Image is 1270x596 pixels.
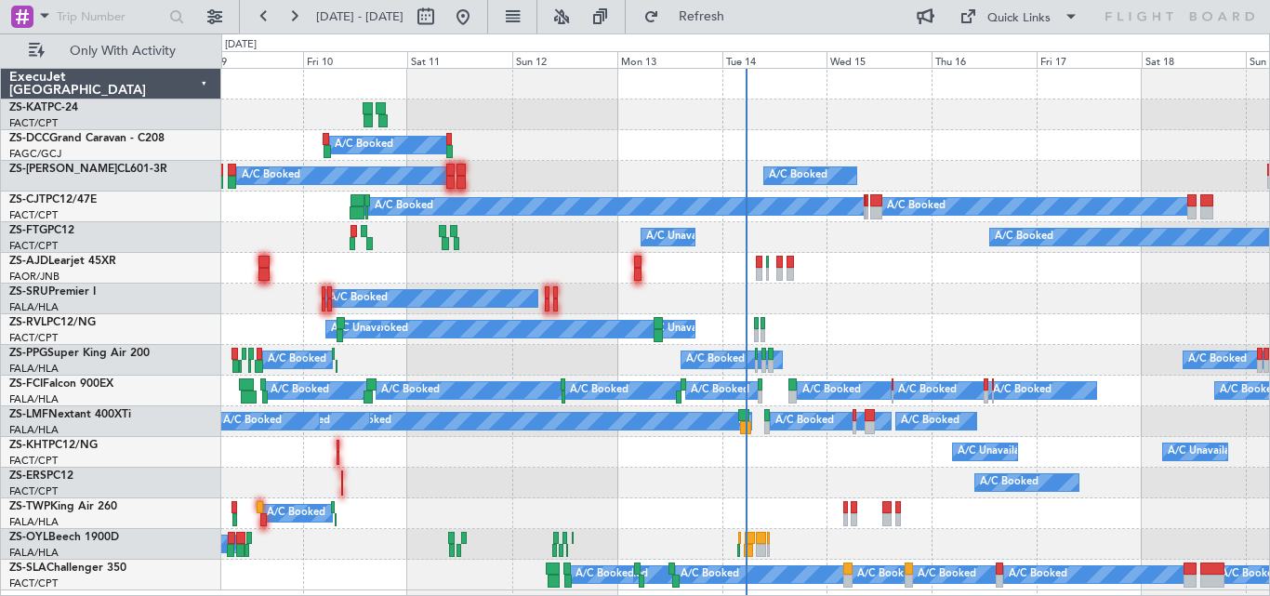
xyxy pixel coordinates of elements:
[570,377,628,404] div: A/C Booked
[223,407,282,435] div: A/C Booked
[722,51,827,68] div: Tue 14
[9,546,59,560] a: FALA/HLA
[9,239,58,253] a: FACT/CPT
[987,9,1051,28] div: Quick Links
[9,102,78,113] a: ZS-KATPC-24
[1009,561,1067,589] div: A/C Booked
[681,561,739,589] div: A/C Booked
[9,317,46,328] span: ZS-RVL
[9,484,58,498] a: FACT/CPT
[329,285,388,312] div: A/C Booked
[9,454,58,468] a: FACT/CPT
[918,561,976,589] div: A/C Booked
[887,192,946,220] div: A/C Booked
[9,532,48,543] span: ZS-OYL
[9,164,117,175] span: ZS-[PERSON_NAME]
[9,194,46,205] span: ZS-CJT
[995,223,1053,251] div: A/C Booked
[686,346,745,374] div: A/C Booked
[9,563,126,574] a: ZS-SLAChallenger 350
[242,162,300,190] div: A/C Booked
[512,51,617,68] div: Sun 12
[775,407,834,435] div: A/C Booked
[932,51,1037,68] div: Thu 16
[769,162,827,190] div: A/C Booked
[9,423,59,437] a: FALA/HLA
[9,440,48,451] span: ZS-KHT
[575,561,634,589] div: A/C Booked
[331,315,408,343] div: A/C Unavailable
[9,116,58,130] a: FACT/CPT
[407,51,512,68] div: Sat 11
[9,300,59,314] a: FALA/HLA
[9,563,46,574] span: ZS-SLA
[9,133,165,144] a: ZS-DCCGrand Caravan - C208
[635,2,747,32] button: Refresh
[9,378,113,390] a: ZS-FCIFalcon 900EX
[857,561,916,589] div: A/C Booked
[1142,51,1247,68] div: Sat 18
[898,377,957,404] div: A/C Booked
[198,51,303,68] div: Thu 9
[375,192,433,220] div: A/C Booked
[9,440,98,451] a: ZS-KHTPC12/NG
[9,470,73,482] a: ZS-ERSPC12
[646,223,723,251] div: A/C Unavailable
[9,409,131,420] a: ZS-LMFNextant 400XTi
[271,377,329,404] div: A/C Booked
[335,131,393,159] div: A/C Booked
[9,225,47,236] span: ZS-FTG
[9,208,58,222] a: FACT/CPT
[9,102,47,113] span: ZS-KAT
[901,407,959,435] div: A/C Booked
[691,377,749,404] div: A/C Booked
[9,256,116,267] a: ZS-AJDLearjet 45XR
[950,2,1088,32] button: Quick Links
[9,317,96,328] a: ZS-RVLPC12/NG
[9,348,47,359] span: ZS-PPG
[9,392,59,406] a: FALA/HLA
[316,8,403,25] span: [DATE] - [DATE]
[9,532,119,543] a: ZS-OYLBeech 1900D
[9,348,150,359] a: ZS-PPGSuper King Air 200
[9,501,50,512] span: ZS-TWP
[827,51,932,68] div: Wed 15
[9,147,61,161] a: FAGC/GCJ
[9,133,49,144] span: ZS-DCC
[1188,346,1247,374] div: A/C Booked
[9,286,96,298] a: ZS-SRUPremier I
[57,3,164,31] input: Trip Number
[9,409,48,420] span: ZS-LMF
[9,470,46,482] span: ZS-ERS
[225,37,257,53] div: [DATE]
[1168,438,1245,466] div: A/C Unavailable
[267,499,325,527] div: A/C Booked
[9,194,97,205] a: ZS-CJTPC12/47E
[802,377,861,404] div: A/C Booked
[9,331,58,345] a: FACT/CPT
[9,378,43,390] span: ZS-FCI
[993,377,1052,404] div: A/C Booked
[9,286,48,298] span: ZS-SRU
[9,225,74,236] a: ZS-FTGPC12
[980,469,1038,497] div: A/C Booked
[9,515,59,529] a: FALA/HLA
[1037,51,1142,68] div: Fri 17
[9,256,48,267] span: ZS-AJD
[381,377,440,404] div: A/C Booked
[268,346,326,374] div: A/C Booked
[20,36,202,66] button: Only With Activity
[958,438,1035,466] div: A/C Unavailable
[303,51,408,68] div: Fri 10
[9,164,167,175] a: ZS-[PERSON_NAME]CL601-3R
[48,45,196,58] span: Only With Activity
[646,315,723,343] div: A/C Unavailable
[9,501,117,512] a: ZS-TWPKing Air 260
[617,51,722,68] div: Mon 13
[663,10,741,23] span: Refresh
[9,362,59,376] a: FALA/HLA
[9,270,60,284] a: FAOR/JNB
[9,576,58,590] a: FACT/CPT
